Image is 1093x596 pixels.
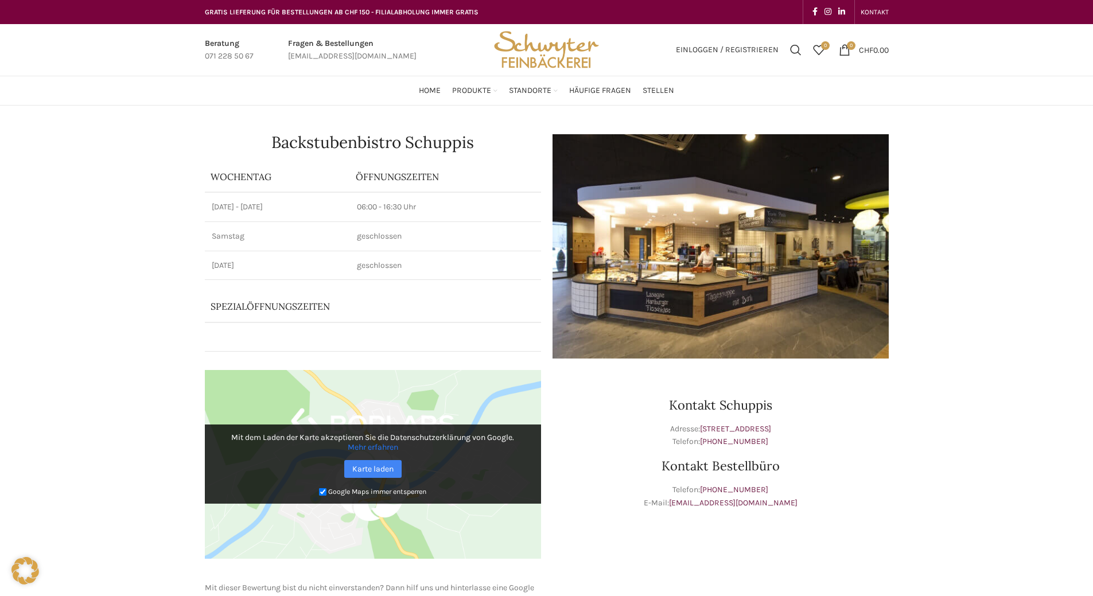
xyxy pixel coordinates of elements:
a: [PHONE_NUMBER] [700,437,768,446]
span: GRATIS LIEFERUNG FÜR BESTELLUNGEN AB CHF 150 - FILIALABHOLUNG IMMER GRATIS [205,8,479,16]
img: Bäckerei Schwyter [490,24,602,76]
div: Secondary navigation [855,1,894,24]
span: Produkte [452,85,491,96]
a: Stellen [643,79,674,102]
a: Standorte [509,79,558,102]
img: Google Maps [205,370,541,559]
a: [STREET_ADDRESS] [700,424,771,434]
span: 0 [847,41,855,50]
span: Häufige Fragen [569,85,631,96]
a: Einloggen / Registrieren [670,38,784,61]
a: Karte laden [344,460,402,478]
input: Google Maps immer entsperren [319,488,326,496]
div: Main navigation [199,79,894,102]
a: Suchen [784,38,807,61]
h3: Kontakt Bestellbüro [553,459,889,472]
h3: Kontakt Schuppis [553,399,889,411]
span: Standorte [509,85,551,96]
p: [DATE] [212,260,344,271]
a: Site logo [490,44,602,54]
span: CHF [859,45,873,54]
p: Adresse: Telefon: [553,423,889,449]
a: Facebook social link [809,4,821,20]
small: Google Maps immer entsperren [328,488,426,496]
p: Wochentag [211,170,345,183]
p: 06:00 - 16:30 Uhr [357,201,534,213]
p: geschlossen [357,231,534,242]
p: Telefon: E-Mail: [553,484,889,509]
p: geschlossen [357,260,534,271]
a: Instagram social link [821,4,835,20]
div: Meine Wunschliste [807,38,830,61]
a: [PHONE_NUMBER] [700,485,768,494]
span: Einloggen / Registrieren [676,46,779,54]
a: Home [419,79,441,102]
a: Häufige Fragen [569,79,631,102]
a: KONTAKT [861,1,889,24]
a: Mehr erfahren [348,442,398,452]
a: 0 [807,38,830,61]
p: Mit dem Laden der Karte akzeptieren Sie die Datenschutzerklärung von Google. [213,433,533,452]
span: Home [419,85,441,96]
span: KONTAKT [861,8,889,16]
p: ÖFFNUNGSZEITEN [356,170,535,183]
span: Stellen [643,85,674,96]
p: Samstag [212,231,344,242]
p: Spezialöffnungszeiten [211,300,480,313]
a: Infobox link [288,37,417,63]
p: [DATE] - [DATE] [212,201,344,213]
a: 0 CHF0.00 [833,38,894,61]
a: Produkte [452,79,497,102]
span: 0 [821,41,830,50]
a: Linkedin social link [835,4,849,20]
bdi: 0.00 [859,45,889,54]
a: [EMAIL_ADDRESS][DOMAIN_NAME] [669,498,798,508]
h1: Backstubenbistro Schuppis [205,134,541,150]
a: Infobox link [205,37,254,63]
